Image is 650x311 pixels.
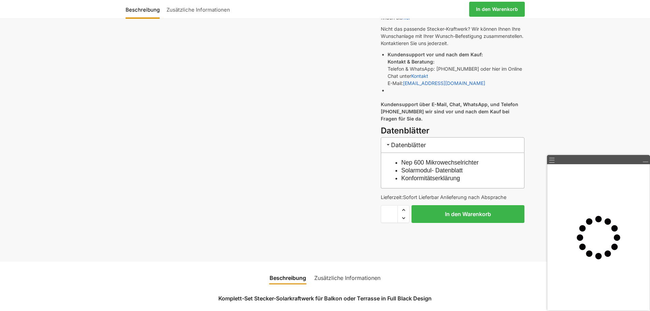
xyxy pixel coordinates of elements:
button: In den Warenkorb [411,205,524,223]
iframe: Live Hilfe [547,164,650,311]
strong: Kundensupport über E-Mail, Chat, WhatsApp, und Telefon [PHONE_NUMBER] wir sind vor und nach dem K... [381,101,518,122]
span: Sofort Lieferbar Anlieferung nach Absprache [403,194,506,200]
a: Minimieren/Wiederherstellen [642,157,648,163]
li: Telefon & WhatsApp: [PHONE_NUMBER] oder hier im Online Chat unter E-Mail: [388,51,524,87]
strong: Komplett-Set Stecker-Solarkraftwerk für Balkon oder Terrasse in Full Black Design [218,295,432,302]
span: Lieferzeit: [381,194,506,200]
span: Reduce quantity [398,214,409,223]
a: Beschreibung [126,1,163,17]
strong: Kundensupport vor und nach dem Kauf: [388,52,483,57]
a: Konformitätserklärung [401,175,460,182]
a: Beschreibung [265,270,310,286]
a: Nep 600 Mikrowechselrichter [401,159,479,166]
a: Kontakt [411,73,428,79]
strong: Kontakt & Beratung: [388,59,434,65]
a: [EMAIL_ADDRESS][DOMAIN_NAME] [403,80,485,86]
input: Produktmenge [381,205,398,223]
iframe: Sicherer Rahmen für schnelle Bezahlvorgänge [379,227,526,246]
a: Solarmodul- Datenblatt [401,167,463,174]
h3: Datenblätter [381,137,524,153]
p: Nicht das passende Stecker-Kraftwerk? Wir können Ihnen Ihre Wunschanlage mit Ihrer Wunsch-Befesti... [381,25,524,47]
span: Increase quantity [398,206,409,214]
h3: Datenblätter [381,125,524,137]
a: ☰ [549,157,555,164]
a: In den Warenkorb [469,2,525,17]
a: Zusätzliche Informationen [163,1,233,17]
a: hier [402,15,410,20]
a: Zusätzliche Informationen [310,270,385,286]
